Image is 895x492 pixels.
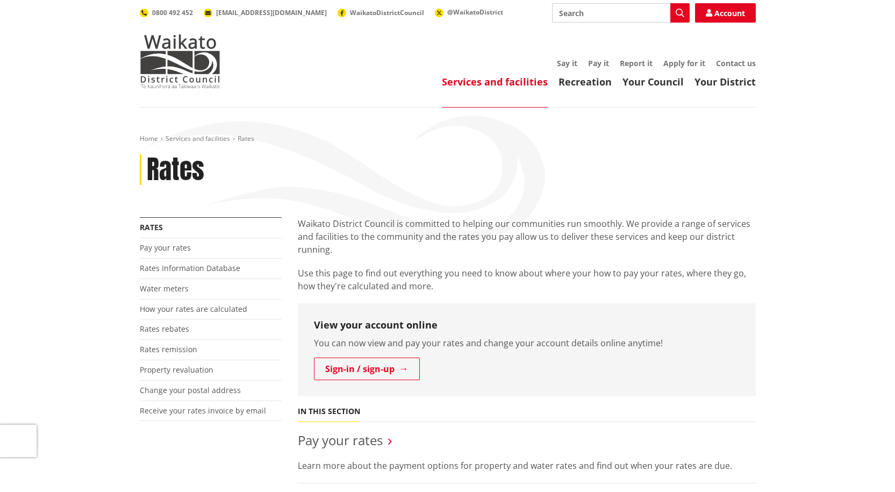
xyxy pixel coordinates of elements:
a: Rates remission [140,344,197,354]
a: Services and facilities [166,134,230,143]
span: 0800 492 452 [152,8,193,17]
a: Pay it [588,58,609,68]
p: Use this page to find out everything you need to know about where your how to pay your rates, whe... [298,267,756,293]
a: Your Council [622,75,684,88]
a: Account [695,3,756,23]
a: Recreation [559,75,612,88]
a: Rates Information Database [140,263,240,273]
a: Sign-in / sign-up [314,358,420,380]
a: Your District [694,75,756,88]
a: Report it [620,58,653,68]
a: Home [140,134,158,143]
a: Services and facilities [442,75,548,88]
a: Pay your rates [140,243,191,253]
p: You can now view and pay your rates and change your account details online anytime! [314,337,740,350]
nav: breadcrumb [140,134,756,144]
a: @WaikatoDistrict [435,8,503,17]
a: Receive your rates invoice by email [140,405,266,416]
a: How your rates are calculated [140,304,247,314]
a: Property revaluation [140,365,213,375]
img: Waikato District Council - Te Kaunihera aa Takiwaa o Waikato [140,34,220,88]
a: Rates [140,222,163,232]
h3: View your account online [314,319,740,331]
h5: In this section [298,407,360,416]
a: 0800 492 452 [140,8,193,17]
a: Water meters [140,283,189,294]
a: Change your postal address [140,385,241,395]
a: Contact us [716,58,756,68]
span: Rates [238,134,254,143]
a: Pay your rates [298,431,383,449]
a: Say it [557,58,577,68]
input: Search input [552,3,690,23]
span: WaikatoDistrictCouncil [350,8,424,17]
p: Waikato District Council is committed to helping our communities run smoothly. We provide a range... [298,217,756,256]
a: [EMAIL_ADDRESS][DOMAIN_NAME] [204,8,327,17]
p: Learn more about the payment options for property and water rates and find out when your rates ar... [298,459,756,472]
h1: Rates [147,154,204,186]
a: Apply for it [663,58,705,68]
span: [EMAIL_ADDRESS][DOMAIN_NAME] [216,8,327,17]
a: Rates rebates [140,324,189,334]
span: @WaikatoDistrict [447,8,503,17]
a: WaikatoDistrictCouncil [338,8,424,17]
